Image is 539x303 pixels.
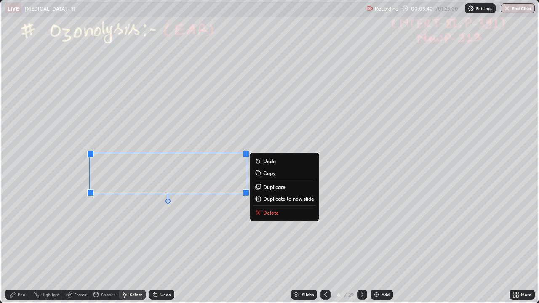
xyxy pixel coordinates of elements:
div: Undo [160,292,171,297]
button: Delete [253,207,316,218]
img: add-slide-button [373,291,380,298]
button: Copy [253,168,316,178]
img: end-class-cross [504,5,510,12]
button: End Class [501,3,535,13]
img: class-settings-icons [467,5,474,12]
p: Copy [263,170,275,176]
p: Duplicate [263,183,286,190]
p: [MEDICAL_DATA] - 11 [25,5,75,12]
div: Pen [18,292,25,297]
div: Shapes [101,292,115,297]
p: Recording [375,5,398,12]
div: Highlight [41,292,60,297]
button: Undo [253,156,316,166]
div: More [521,292,531,297]
div: Add [382,292,390,297]
img: recording.375f2c34.svg [366,5,373,12]
div: 29 [348,291,354,298]
div: 4 [334,292,342,297]
p: Undo [263,158,276,165]
p: LIVE [8,5,19,12]
p: Delete [263,209,279,216]
div: Slides [302,292,314,297]
div: Select [130,292,142,297]
div: / [344,292,347,297]
button: Duplicate to new slide [253,194,316,204]
p: Duplicate to new slide [263,195,314,202]
p: Settings [476,6,492,11]
button: Duplicate [253,182,316,192]
div: Eraser [74,292,87,297]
